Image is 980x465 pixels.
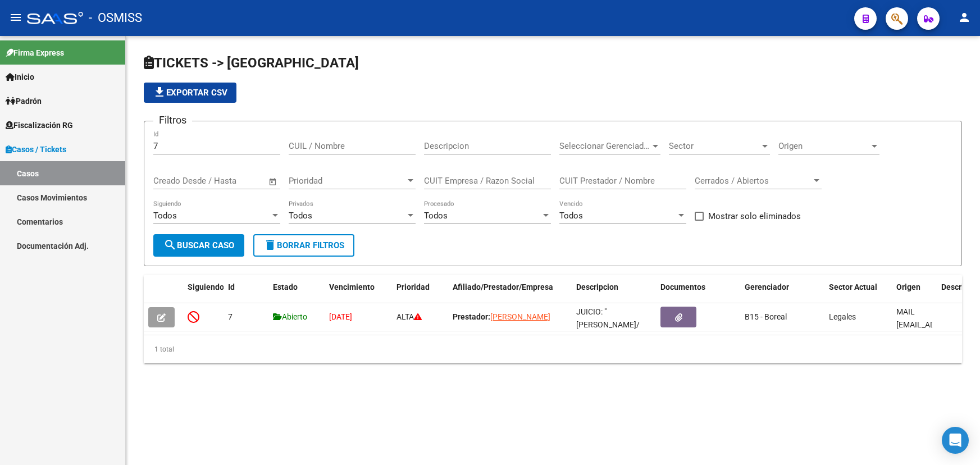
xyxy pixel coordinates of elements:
datatable-header-cell: Documentos [656,275,740,312]
span: Todos [424,211,448,221]
strong: Prestador: [453,312,490,321]
span: TICKETS -> [GEOGRAPHIC_DATA] [144,55,359,71]
span: Buscar Caso [163,240,234,250]
datatable-header-cell: Sector Actual [824,275,892,312]
span: [DATE] [329,312,352,321]
div: 1 total [144,335,962,363]
mat-icon: file_download [153,85,166,99]
span: ALTA [396,312,422,321]
span: Todos [153,211,177,221]
mat-icon: person [958,11,971,24]
span: Cerrados / Abiertos [695,176,812,186]
mat-icon: menu [9,11,22,24]
datatable-header-cell: Id [224,275,268,312]
span: Descripcion [576,282,618,291]
span: Gerenciador [745,282,789,291]
button: Borrar Filtros [253,234,354,257]
span: Afiliado/Prestador/Empresa [453,282,553,291]
datatable-header-cell: Descripcion [572,275,656,312]
datatable-header-cell: Estado [268,275,325,312]
datatable-header-cell: Origen [892,275,937,312]
span: Id [228,282,235,291]
span: Origen [778,141,869,151]
datatable-header-cell: Siguiendo [183,275,224,312]
span: Casos / Tickets [6,143,66,156]
span: MAIL [EMAIL_ADDRESS][DOMAIN_NAME] [896,307,961,342]
span: Estado [273,282,298,291]
span: Exportar CSV [153,88,227,98]
button: Buscar Caso [153,234,244,257]
datatable-header-cell: Prioridad [392,275,448,312]
span: Todos [289,211,312,221]
span: Borrar Filtros [263,240,344,250]
span: Sector Actual [829,282,877,291]
span: Prioridad [289,176,405,186]
span: Origen [896,282,920,291]
input: Fecha inicio [153,176,199,186]
span: Seleccionar Gerenciador [559,141,650,151]
datatable-header-cell: Vencimiento [325,275,392,312]
span: Documentos [660,282,705,291]
span: Siguiendo [188,282,224,291]
button: Open calendar [267,175,280,188]
span: Prioridad [396,282,430,291]
input: Fecha fin [209,176,263,186]
span: Sector [669,141,760,151]
div: Open Intercom Messenger [942,427,969,454]
span: Abierto [273,312,307,321]
datatable-header-cell: Afiliado/Prestador/Empresa [448,275,572,312]
span: Todos [559,211,583,221]
span: Firma Express [6,47,64,59]
span: JUICIO: "[PERSON_NAME]/ [PERSON_NAME] s/ ALIMENTOS" - Expte. N° 9439/19. [576,307,649,367]
span: - OSMISS [89,6,142,30]
span: 7 [228,312,233,321]
span: Mostrar solo eliminados [708,209,801,223]
datatable-header-cell: Gerenciador [740,275,824,312]
button: Exportar CSV [144,83,236,103]
span: [PERSON_NAME] [490,312,550,321]
span: Fiscalización RG [6,119,73,131]
mat-icon: search [163,238,177,252]
span: Vencimiento [329,282,375,291]
h3: Filtros [153,112,192,128]
mat-icon: delete [263,238,277,252]
span: Legales [829,312,856,321]
span: B15 - Boreal [745,312,787,321]
span: Inicio [6,71,34,83]
span: Padrón [6,95,42,107]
